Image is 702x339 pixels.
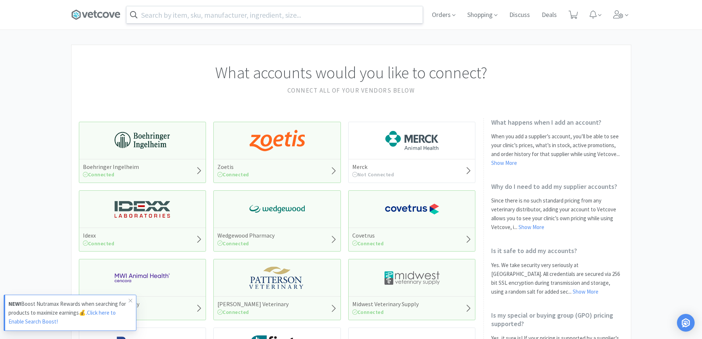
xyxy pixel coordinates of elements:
[491,261,624,296] p: Yes. We take security very seriously at [GEOGRAPHIC_DATA]. All credentials are secured via 256 bi...
[249,267,305,289] img: f5e969b455434c6296c6d81ef179fa71_3.png
[79,60,624,86] h1: What accounts would you like to connect?
[79,86,624,96] h2: Connect all of your vendors below
[573,288,598,295] a: Show More
[491,132,624,167] p: When you add a supplier’s account, you’ll be able to see your clinic’s prices, what’s in stock, a...
[8,300,129,326] p: Boost Nutramax Rewards when searching for products to maximize earnings💰.
[491,118,624,127] h2: What happens when I add an account?
[352,171,394,178] span: Not Connected
[352,300,419,308] h5: Midwest Veterinary Supply
[126,6,423,23] input: Search by item, sku, manufacturer, ingredient, size...
[249,198,305,220] img: e40baf8987b14801afb1611fffac9ca4_8.png
[217,163,249,171] h5: Zoetis
[352,309,384,315] span: Connected
[115,129,170,152] img: 730db3968b864e76bcafd0174db25112_22.png
[491,246,624,255] h2: Is it safe to add my accounts?
[491,159,517,166] a: Show More
[352,240,384,247] span: Connected
[384,198,440,220] img: 77fca1acd8b6420a9015268ca798ef17_1.png
[491,182,624,191] h2: Why do I need to add my supplier accounts?
[217,300,289,308] h5: [PERSON_NAME] Veterinary
[677,314,695,332] div: Open Intercom Messenger
[83,232,115,239] h5: Idexx
[4,295,136,331] a: NEW!Boost Nutramax Rewards when searching for products to maximize earnings💰.Click here to Enable...
[115,198,170,220] img: 13250b0087d44d67bb1668360c5632f9_13.png
[83,171,115,178] span: Connected
[352,163,394,171] h5: Merck
[518,224,544,231] a: Show More
[217,171,249,178] span: Connected
[115,267,170,289] img: f6b2451649754179b5b4e0c70c3f7cb0_2.png
[217,309,249,315] span: Connected
[83,300,139,308] h5: MWI Veterinary Supply
[217,232,275,239] h5: Wedgewood Pharmacy
[491,196,624,232] p: Since there is no such standard pricing from any veterinary distributor, adding your account to V...
[491,311,624,328] h2: Is my special or buying group (GPO) pricing supported?
[384,267,440,289] img: 4dd14cff54a648ac9e977f0c5da9bc2e_5.png
[83,163,139,171] h5: Boehringer Ingelheim
[506,12,533,18] a: Discuss
[83,240,115,247] span: Connected
[217,240,249,247] span: Connected
[8,300,21,307] strong: NEW!
[384,129,440,152] img: 6d7abf38e3b8462597f4a2f88dede81e_176.png
[539,12,560,18] a: Deals
[352,232,384,239] h5: Covetrus
[249,129,305,152] img: a673e5ab4e5e497494167fe422e9a3ab.png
